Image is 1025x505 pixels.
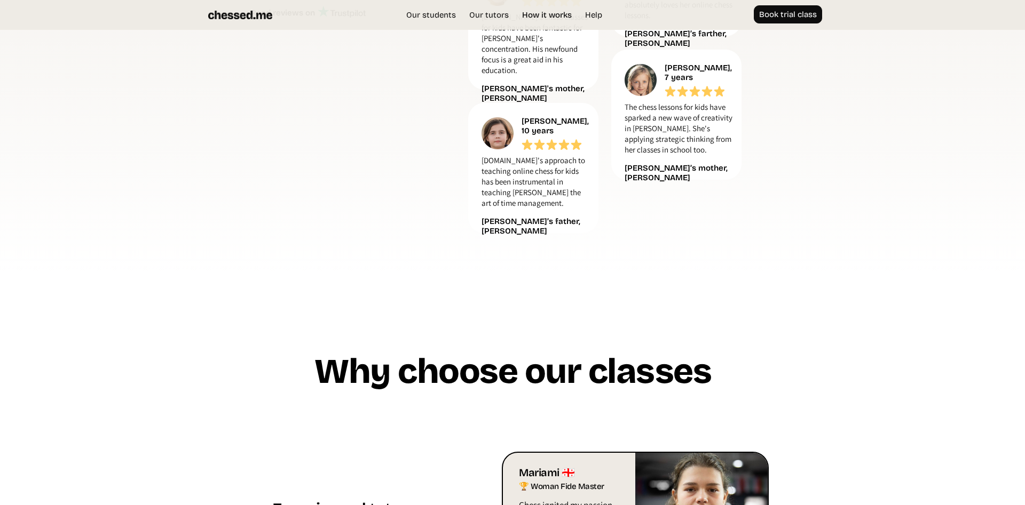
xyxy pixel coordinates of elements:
[519,480,622,494] div: 🏆 Woman Fide Master
[625,163,732,182] div: [PERSON_NAME]’s mother, [PERSON_NAME]
[517,10,577,20] a: How it works
[314,353,711,398] h1: Why choose our classes
[580,10,608,20] a: Help
[625,102,732,161] p: The chess lessons for kids have sparked a new wave of creativity in [PERSON_NAME]. She's applying...
[754,5,822,23] a: Book trial class
[522,116,592,135] div: [PERSON_NAME], 10 years
[482,12,589,81] p: [DOMAIN_NAME]'s chess classes for kids have been fantastic for [PERSON_NAME]'s concentration. His...
[482,155,589,214] p: [DOMAIN_NAME]'s approach to teaching online chess for kids has been instrumental in teaching [PER...
[482,84,589,103] div: [PERSON_NAME]'s mother, [PERSON_NAME]
[482,217,589,236] div: [PERSON_NAME]’s father, [PERSON_NAME]
[519,466,622,480] div: Mariami 🇬🇪
[401,10,461,20] a: Our students
[464,10,514,20] a: Our tutors
[665,63,735,82] div: [PERSON_NAME], 7 years
[625,29,732,48] div: [PERSON_NAME]’s farther, [PERSON_NAME]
